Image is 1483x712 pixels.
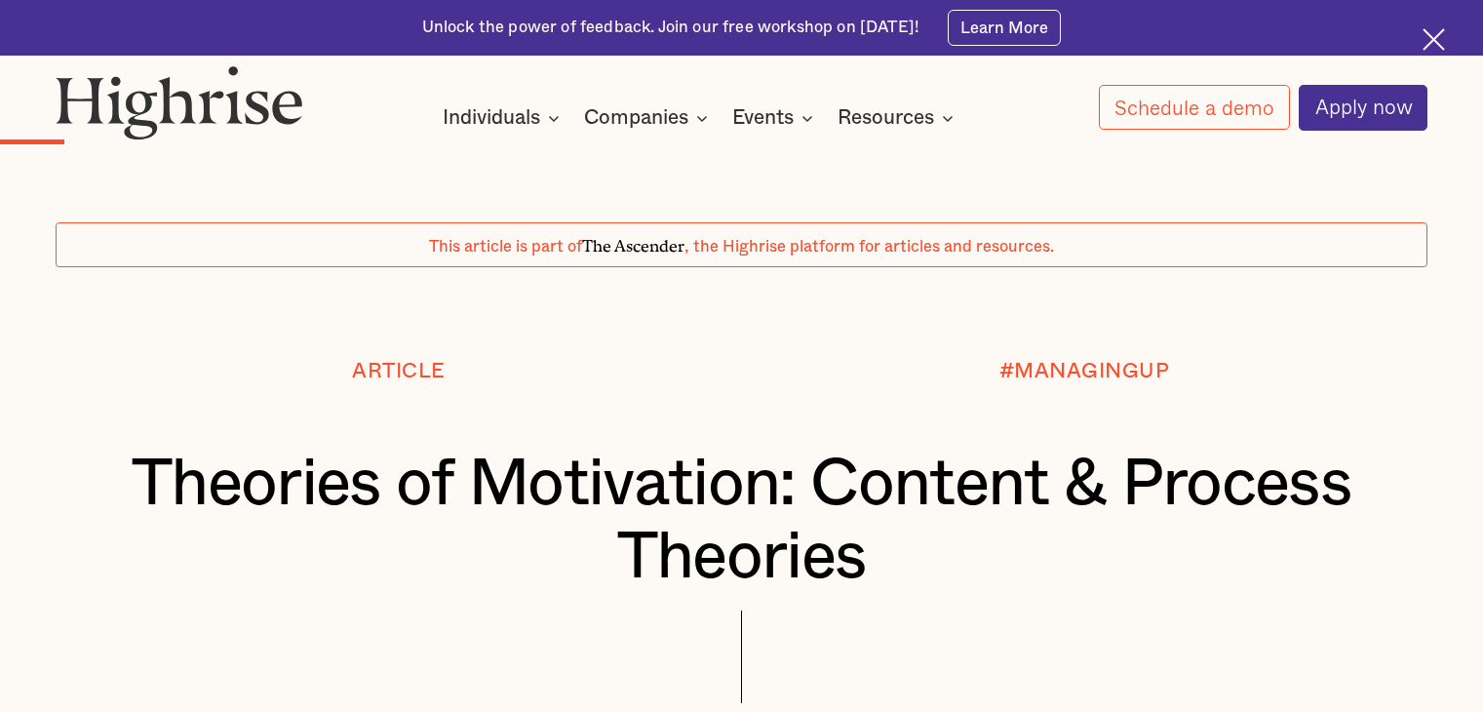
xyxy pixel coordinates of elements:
span: , the Highrise platform for articles and resources. [684,239,1054,255]
div: Individuals [443,106,566,130]
div: Events [732,106,819,130]
div: Companies [584,106,688,130]
a: Schedule a demo [1099,85,1290,130]
a: Apply now [1299,85,1427,131]
div: Article [352,360,446,383]
div: Companies [584,106,714,130]
div: Events [732,106,794,130]
h1: Theories of Motivation: Content & Process Theories [113,448,1371,593]
span: This article is part of [429,239,582,255]
img: Highrise logo [56,65,303,140]
img: Cross icon [1423,28,1445,51]
div: Individuals [443,106,540,130]
div: Resources [838,106,959,130]
div: Resources [838,106,934,130]
div: #MANAGINGUP [999,360,1170,383]
a: Learn More [948,10,1062,45]
div: Unlock the power of feedback. Join our free workshop on [DATE]! [422,17,919,39]
span: The Ascender [582,233,684,253]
